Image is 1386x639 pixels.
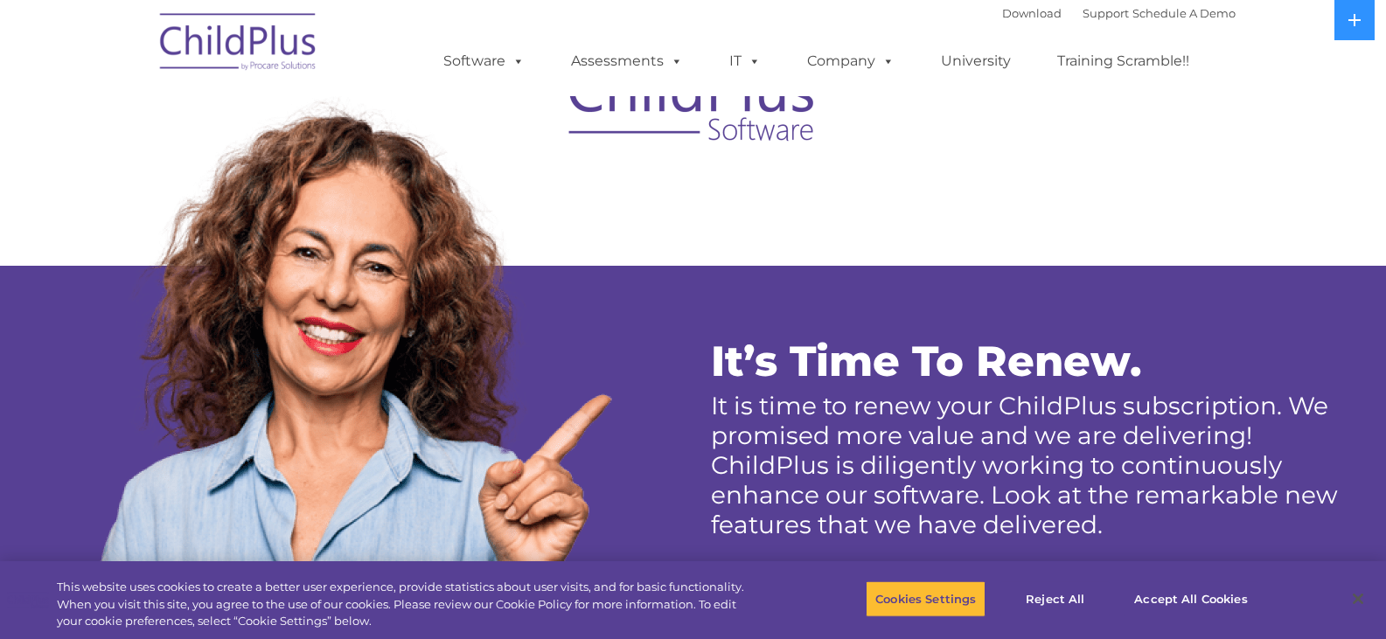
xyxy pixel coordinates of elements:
[712,44,778,79] a: IT
[1339,580,1377,618] button: Close
[1002,6,1236,20] font: |
[1040,44,1207,79] a: Training Scramble!!
[1125,580,1257,617] button: Accept All Cookies
[711,391,1356,539] p: It is time to renew your ChildPlus subscription. We promised more value and we are delivering! Ch...
[790,44,912,79] a: Company
[866,580,986,617] button: Cookies Settings
[1002,6,1062,20] a: Download
[426,44,542,79] a: Software
[554,44,700,79] a: Assessments
[57,579,763,630] div: This website uses cookies to create a better user experience, provide statistics about user visit...
[1132,6,1236,20] a: Schedule A Demo
[151,1,326,88] img: ChildPlus by Procare Solutions
[1000,580,1110,617] button: Reject All
[711,336,1356,386] p: It’s Time To Renew.
[1083,6,1129,20] a: Support
[923,44,1028,79] a: University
